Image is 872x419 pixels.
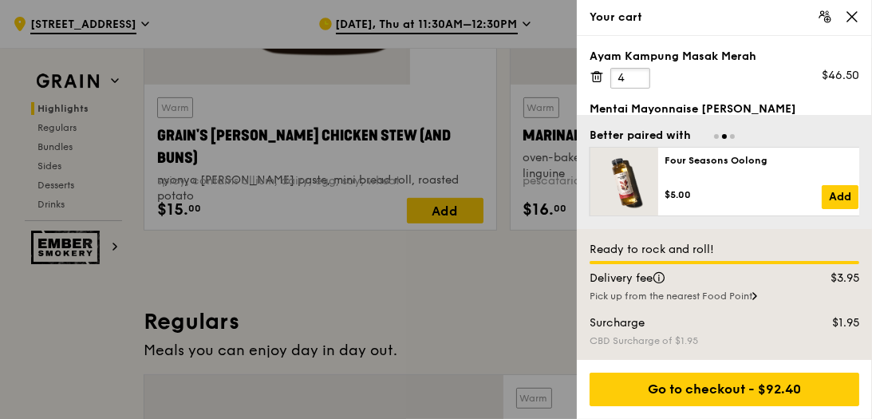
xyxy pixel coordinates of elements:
[590,49,859,65] div: Ayam Kampung Masak Merah
[590,334,859,347] div: CBD Surcharge of $1.95
[580,271,797,287] div: Delivery fee
[714,134,719,139] span: Go to slide 1
[822,185,858,209] a: Add
[590,10,859,26] div: Your cart
[590,373,859,406] div: Go to checkout - $92.40
[797,271,870,287] div: $3.95
[580,315,797,331] div: Surcharge
[665,188,822,201] div: $5.00
[722,134,727,139] span: Go to slide 2
[590,101,859,117] div: Mentai Mayonnaise [PERSON_NAME]
[730,134,735,139] span: Go to slide 3
[797,315,870,331] div: $1.95
[665,154,858,167] div: Four Seasons Oolong
[822,68,859,84] div: $46.50
[590,242,859,258] div: Ready to rock and roll!
[590,128,691,144] div: Better paired with
[590,290,859,302] div: Pick up from the nearest Food Point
